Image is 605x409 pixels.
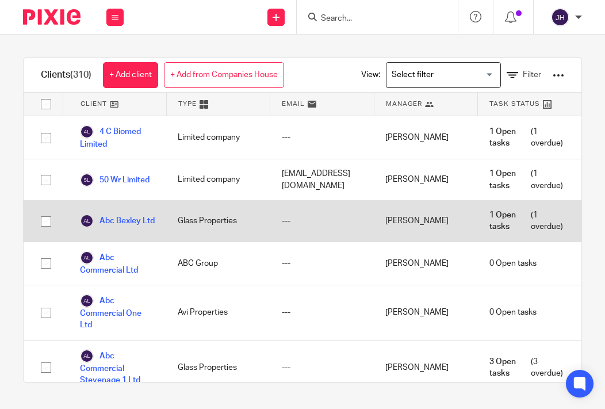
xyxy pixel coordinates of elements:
a: Abc Commercial One Ltd [80,294,155,331]
input: Select all [35,93,57,115]
a: Abc Bexley Ltd [80,214,155,228]
span: 1 Open tasks [489,126,529,150]
span: Task Status [489,99,540,109]
div: Avi Properties [166,285,270,340]
span: 0 Open tasks [489,307,537,318]
div: [EMAIL_ADDRESS][DOMAIN_NAME] [270,159,374,200]
span: (1 overdue) [489,168,564,192]
img: Pixie [23,9,81,25]
span: 3 Open tasks [489,356,529,380]
img: svg%3E [80,125,94,139]
span: Client [81,99,107,109]
a: Abc Commercial Ltd [80,251,155,276]
span: 1 Open tasks [489,168,529,192]
div: Glass Properties [166,341,270,395]
div: [PERSON_NAME] [374,285,477,340]
div: [PERSON_NAME] [374,116,477,159]
span: (3 overdue) [489,356,564,380]
div: Limited company [166,159,270,200]
span: 0 Open tasks [489,258,537,269]
img: svg%3E [80,251,94,265]
span: (1 overdue) [489,209,564,233]
input: Search [320,14,423,24]
img: svg%3E [80,214,94,228]
div: Limited company [166,116,270,159]
a: 50 Wr Limited [80,173,150,187]
span: Type [178,99,197,109]
div: --- [270,341,374,395]
span: (310) [70,70,91,79]
div: View: [344,58,564,92]
div: --- [270,201,374,242]
div: Glass Properties [166,201,270,242]
img: svg%3E [80,294,94,308]
span: Filter [523,71,541,79]
input: Search for option [388,65,494,85]
a: Abc Commercial Stevenage 1 Ltd [80,349,155,387]
div: Search for option [386,62,501,88]
a: 4 C Biomed Limited [80,125,155,150]
div: --- [270,116,374,159]
div: --- [270,242,374,285]
div: [PERSON_NAME] [374,341,477,395]
img: svg%3E [80,173,94,187]
span: Manager [386,99,422,109]
div: --- [270,285,374,340]
img: svg%3E [80,349,94,363]
img: svg%3E [551,8,569,26]
span: Email [282,99,305,109]
h1: Clients [41,69,91,81]
div: ABC Group [166,242,270,285]
a: + Add client [103,62,158,88]
span: 1 Open tasks [489,209,529,233]
div: [PERSON_NAME] [374,201,477,242]
a: + Add from Companies House [164,62,284,88]
div: [PERSON_NAME] [374,242,477,285]
span: (1 overdue) [489,126,564,150]
div: [PERSON_NAME] [374,159,477,200]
